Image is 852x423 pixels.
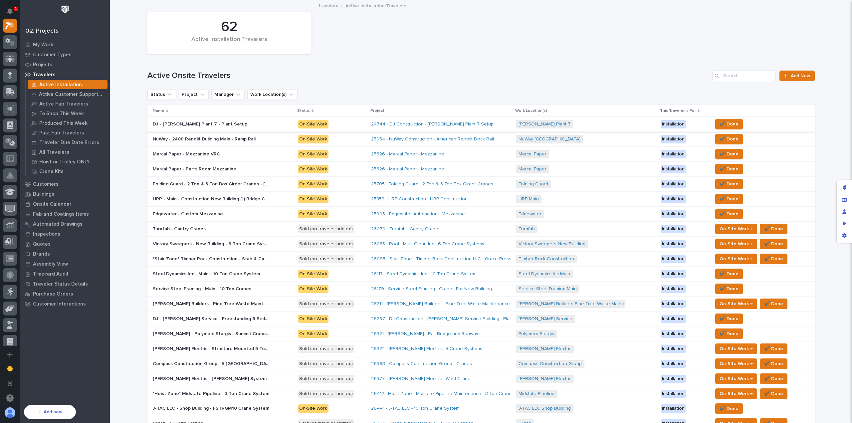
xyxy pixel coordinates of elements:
p: Work Location(s) [515,107,547,114]
span: On-Site Work → [720,345,753,353]
p: Steel Dynamics Inc - Main - 10 Ton Crane System [153,270,261,277]
tr: [PERSON_NAME] Electric - [PERSON_NAME] System[PERSON_NAME] Electric - [PERSON_NAME] System Sold (... [147,371,815,386]
div: On-Site Work [298,285,328,293]
a: 26211 - [PERSON_NAME] Builders - Pine Tree Waste Maintenance Garage [371,301,527,307]
a: [PERSON_NAME] Builders Pine Tree Waste Maintenance Garage [519,301,656,307]
a: 25626 - Marcal Paper - Mezzanine [371,166,444,172]
span: ✔️ Done [720,405,739,413]
div: Manage fields and data [838,194,850,206]
p: Turafab - Gantry Cranes [153,225,207,232]
tr: [PERSON_NAME] Electric - Structure Mounted 5 Ton Bridges[PERSON_NAME] Electric - Structure Mounte... [147,341,815,356]
a: Onsite Calendar [20,199,110,209]
a: Automated Drawings [20,219,110,229]
span: ✔️ Done [720,180,739,188]
span: Pylon [66,157,81,162]
button: On-Site Work → [715,224,757,234]
span: [DATE] [59,142,73,148]
a: Crane Kits [26,167,110,176]
span: ✔️ Done [720,195,739,203]
div: On-Site Work [298,135,328,143]
tr: Marcal Paper - Parts Room MezzanineMarcal Paper - Parts Room Mezzanine On-Site Work25626 - Marcal... [147,162,815,177]
img: Stacker [7,6,20,20]
a: Traveler Due Date Errors [26,138,110,147]
a: 26070 - Turafab - Gantry Cranes [371,226,441,232]
div: 🔗 [42,85,47,90]
a: 24744 - DJ Construction - [PERSON_NAME] Plant 7 Setup [371,121,494,127]
p: Quotes [33,241,51,247]
div: Past conversations [7,126,45,131]
a: Turafab [519,226,535,232]
div: Installation [661,300,686,308]
p: *Hoist Zone* Midstate Pipeline - 3 Ton Crane System [153,390,271,397]
p: DJ - [PERSON_NAME] Service - Freestanding 6 Bridge System [153,315,271,322]
div: On-Site Work [298,315,328,323]
p: [PERSON_NAME] - Polymers Sturgis - Summit Crane System [153,330,271,337]
a: 26095 - Stair Zone - Timber Rock Construction LLC - Grace Pressbox [371,256,519,262]
p: My Work [33,42,53,48]
div: Installation [661,150,686,158]
p: Active Installation Travelers [345,2,406,9]
span: [PERSON_NAME] [21,142,54,148]
a: Victory Sweepers New Building [519,241,585,247]
p: To Shop This Week [39,111,84,117]
tr: Turafab - Gantry CranesTurafab - Gantry Cranes Sold (no traveler printed)26070 - Turafab - Gantry... [147,222,815,237]
p: Timecard Audit [33,271,69,277]
p: *Stair Zone* Timber Rock Construction - Stair & Catwalk [153,255,271,262]
a: Service Steel Framing Main [519,286,577,292]
button: ✔️ Done [715,403,743,414]
div: Installation [661,315,686,323]
button: Status [147,89,176,100]
button: ✔️ Done [715,284,743,294]
div: Installation [661,360,686,368]
div: On-Site Work [298,270,328,278]
div: Installation [661,195,686,203]
div: Sold (no traveler printed) [298,360,354,368]
span: On-Site Work → [720,255,753,263]
p: J-TAC LLC - Shop Building - FSTRGM10 Crane System [153,404,271,411]
a: NuWay [GEOGRAPHIC_DATA] [519,136,580,142]
p: Service Steel Framing - Main - 10 Ton Cranes [153,285,253,292]
p: Compass Construction Group - 5 Ton Bridge - Greenfield IN - Zach Gay [153,360,271,367]
button: ✔️ Done [715,134,743,144]
a: Powered byPylon [47,157,81,162]
span: • [55,142,58,148]
p: Victory Sweepers - New Building - 6 Ton Crane Systems [153,240,271,247]
tr: Victory Sweepers - New Building - 6 Ton Crane SystemsVictory Sweepers - New Building - 6 Ton Cran... [147,237,815,252]
button: Open workspace settings [3,376,17,390]
a: 25903 - Edgewater Automation - Mezzanine [371,211,465,217]
p: All Travelers [39,149,69,155]
a: Purchase Orders [20,289,110,299]
p: Folding Guard - 2 Ton & 3 Ton Box Girder Cranes - Portland TN - Zach Gay [153,180,271,187]
button: Add a new app... [3,348,17,362]
div: We're available if you need us! [23,109,84,115]
div: Installation [661,225,686,233]
div: Preview as [838,218,850,230]
a: Customer Types [20,50,110,60]
div: On-Site Work [298,165,328,173]
a: 25626 - Marcal Paper - Mezzanine [371,151,444,157]
a: Compass Construction Group [519,361,582,367]
a: 26412 - Hoist Zone - Midstate Pipeline Maintenance - 3 Ton Crane System [371,391,529,397]
button: On-Site Work → [715,373,757,384]
span: ✔️ Done [720,285,739,293]
a: Marcal Paper [519,151,546,157]
tr: *Hoist Zone* Midstate Pipeline - 3 Ton Crane System*Hoist Zone* Midstate Pipeline - 3 Ton Crane S... [147,386,815,401]
a: Hoist or Trolley ONLY [26,157,110,166]
p: Onsite Calendar [33,201,72,207]
p: Past Fab Travelers [39,130,84,136]
button: ✔️ Done [715,314,743,324]
a: Inspections [20,229,110,239]
span: ✔️ Done [764,360,783,368]
div: On-Site Work [298,210,328,218]
a: 🔗Onboarding Call [39,81,88,93]
div: On-Site Work [298,150,328,158]
a: Past Fab Travelers [26,128,110,137]
div: Installation [661,330,686,338]
p: [PERSON_NAME] Electric - [PERSON_NAME] System [153,375,268,382]
a: HRP Main [519,196,539,202]
span: On-Site Work → [720,225,753,233]
input: Search [712,71,775,81]
p: Active Customer Support Travelers [39,92,105,98]
span: ✔️ Done [764,345,783,353]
